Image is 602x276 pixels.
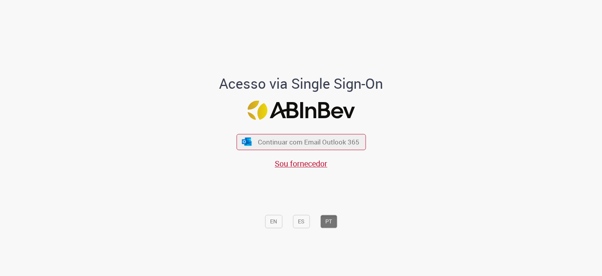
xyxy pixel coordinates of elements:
[293,215,310,228] button: ES
[258,137,359,146] span: Continuar com Email Outlook 365
[236,134,366,150] button: ícone Azure/Microsoft 360 Continuar com Email Outlook 365
[247,101,355,120] img: Logo ABInBev
[241,137,252,146] img: ícone Azure/Microsoft 360
[192,76,410,91] h1: Acesso via Single Sign-On
[275,158,327,169] a: Sou fornecedor
[320,215,337,228] button: PT
[265,215,282,228] button: EN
